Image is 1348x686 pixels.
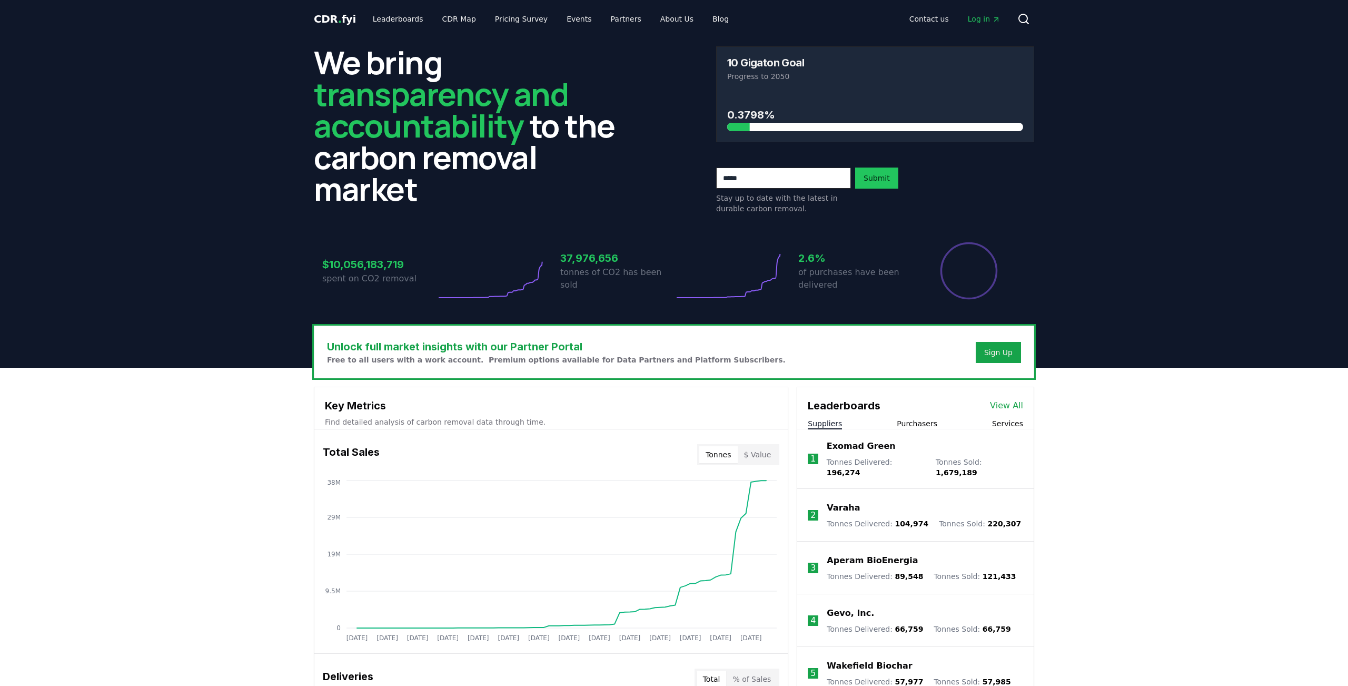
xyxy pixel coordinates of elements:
tspan: [DATE] [619,634,641,642]
a: Contact us [901,9,957,28]
tspan: [DATE] [559,634,580,642]
tspan: [DATE] [710,634,731,642]
p: Progress to 2050 [727,71,1023,82]
p: Tonnes Sold : [934,571,1016,582]
p: 4 [810,614,816,627]
nav: Main [901,9,1009,28]
p: Stay up to date with the latest in durable carbon removal. [716,193,851,214]
p: 1 [810,453,816,465]
p: Tonnes Delivered : [827,518,928,529]
a: Events [558,9,600,28]
p: Find detailed analysis of carbon removal data through time. [325,417,777,427]
p: of purchases have been delivered [798,266,912,291]
span: 121,433 [983,572,1016,581]
a: Aperam BioEnergia [827,554,918,567]
span: Log in [968,14,1000,24]
span: transparency and accountability [314,72,568,147]
tspan: [DATE] [740,634,762,642]
tspan: 38M [327,479,341,486]
button: Services [992,418,1023,429]
button: Purchasers [897,418,937,429]
tspan: [DATE] [437,634,459,642]
a: Wakefield Biochar [827,660,912,672]
p: Free to all users with a work account. Premium options available for Data Partners and Platform S... [327,355,786,365]
a: View All [990,399,1023,412]
p: Tonnes Sold : [934,624,1010,634]
button: Submit [855,168,898,189]
button: $ Value [738,446,778,463]
span: 1,679,189 [936,468,977,477]
h3: Leaderboards [808,398,880,414]
tspan: 0 [336,624,341,632]
tspan: [DATE] [407,634,429,642]
a: Exomad Green [827,440,896,453]
span: 57,985 [983,678,1011,686]
tspan: [DATE] [498,634,519,642]
h3: 10 Gigaton Goal [727,57,804,68]
span: 66,759 [895,625,923,633]
p: Tonnes Delivered : [827,571,923,582]
span: 104,974 [895,520,928,528]
h2: We bring to the carbon removal market [314,46,632,204]
a: Partners [602,9,650,28]
span: 66,759 [983,625,1011,633]
p: 2 [810,509,816,522]
tspan: [DATE] [589,634,610,642]
tspan: [DATE] [680,634,701,642]
a: Blog [704,9,737,28]
span: . [338,13,342,25]
a: Pricing Survey [487,9,556,28]
tspan: [DATE] [376,634,398,642]
span: 220,307 [987,520,1021,528]
button: Sign Up [976,342,1021,363]
a: Sign Up [984,347,1013,358]
span: 196,274 [827,468,860,477]
a: Leaderboards [364,9,432,28]
span: 57,977 [895,678,923,686]
p: 3 [810,562,816,574]
p: 5 [810,667,816,680]
a: Varaha [827,502,860,514]
button: Suppliers [808,418,842,429]
span: CDR fyi [314,13,356,25]
h3: 0.3798% [727,107,1023,123]
span: 89,548 [895,572,923,581]
a: CDR Map [434,9,484,28]
p: tonnes of CO2 has been sold [560,266,674,291]
p: Tonnes Sold : [936,457,1023,478]
p: Tonnes Delivered : [827,457,925,478]
a: CDR.fyi [314,12,356,26]
p: Tonnes Sold : [939,518,1021,529]
button: Tonnes [699,446,737,463]
tspan: 29M [327,514,341,521]
tspan: [DATE] [346,634,368,642]
h3: Key Metrics [325,398,777,414]
div: Percentage of sales delivered [939,241,998,300]
h3: 2.6% [798,250,912,266]
h3: $10,056,183,719 [322,257,436,272]
h3: Total Sales [323,444,380,465]
p: spent on CO2 removal [322,272,436,285]
p: Tonnes Delivered : [827,624,923,634]
tspan: [DATE] [649,634,671,642]
tspan: [DATE] [468,634,489,642]
a: Gevo, Inc. [827,607,874,620]
tspan: 9.5M [325,587,341,595]
h3: 37,976,656 [560,250,674,266]
a: About Us [652,9,702,28]
tspan: 19M [327,551,341,558]
nav: Main [364,9,737,28]
a: Log in [959,9,1009,28]
tspan: [DATE] [528,634,550,642]
h3: Unlock full market insights with our Partner Portal [327,339,786,355]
